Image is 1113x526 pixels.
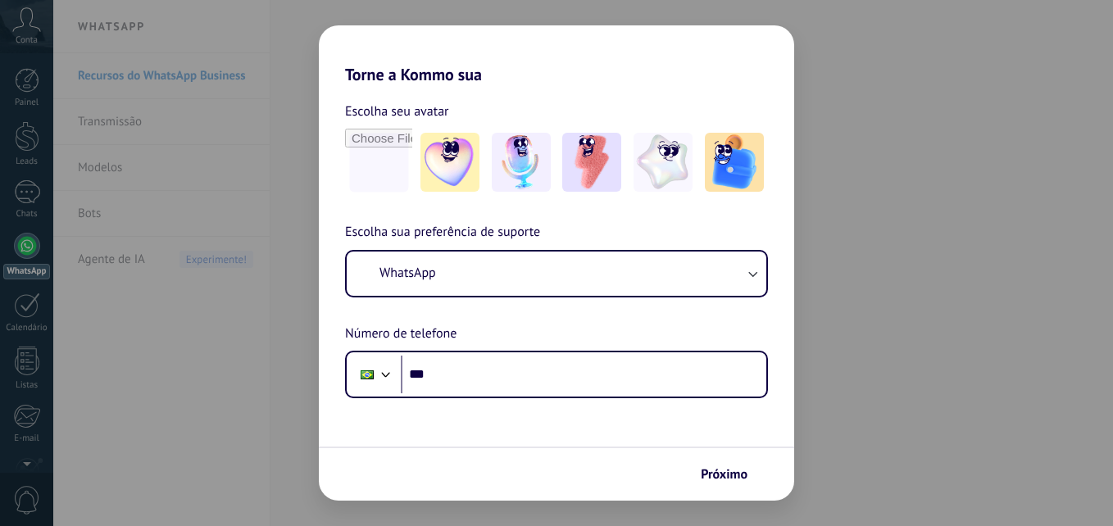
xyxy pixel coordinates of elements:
[693,460,770,488] button: Próximo
[420,133,479,192] img: -1.jpeg
[705,133,764,192] img: -5.jpeg
[701,469,747,480] span: Próximo
[345,101,449,122] span: Escolha seu avatar
[347,252,766,296] button: WhatsApp
[345,222,540,243] span: Escolha sua preferência de suporte
[352,357,383,392] div: Brazil: + 55
[634,133,693,192] img: -4.jpeg
[492,133,551,192] img: -2.jpeg
[345,324,457,345] span: Número de telefone
[379,265,436,281] span: WhatsApp
[562,133,621,192] img: -3.jpeg
[319,25,794,84] h2: Torne a Kommo sua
